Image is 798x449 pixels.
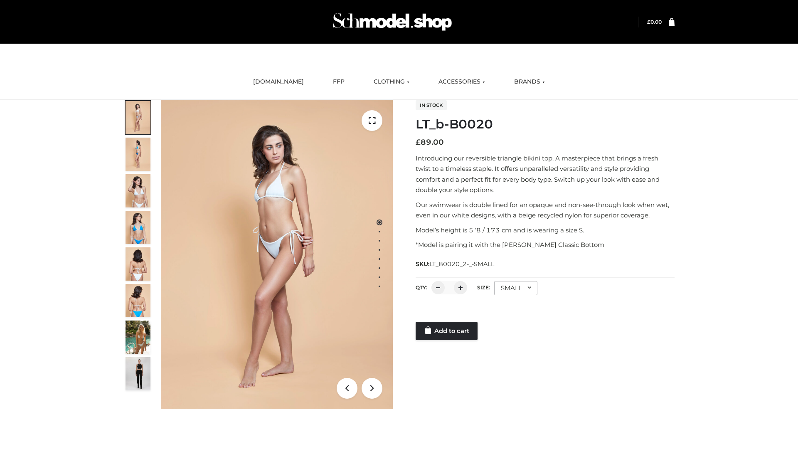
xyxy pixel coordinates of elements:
span: SKU: [416,259,495,269]
a: CLOTHING [367,73,416,91]
img: Schmodel Admin 964 [330,5,455,38]
img: ArielClassicBikiniTop_CloudNine_AzureSky_OW114ECO_1-scaled.jpg [126,101,150,134]
bdi: 0.00 [647,19,662,25]
img: 49df5f96394c49d8b5cbdcda3511328a.HD-1080p-2.5Mbps-49301101_thumbnail.jpg [126,357,150,390]
img: ArielClassicBikiniTop_CloudNine_AzureSky_OW114ECO_3-scaled.jpg [126,174,150,207]
p: *Model is pairing it with the [PERSON_NAME] Classic Bottom [416,239,675,250]
span: LT_B0020_2-_-SMALL [429,260,494,268]
img: ArielClassicBikiniTop_CloudNine_AzureSky_OW114ECO_8-scaled.jpg [126,284,150,317]
bdi: 89.00 [416,138,444,147]
label: QTY: [416,284,427,291]
a: £0.00 [647,19,662,25]
h1: LT_b-B0020 [416,117,675,132]
p: Our swimwear is double lined for an opaque and non-see-through look when wet, even in our white d... [416,200,675,221]
a: Add to cart [416,322,478,340]
img: ArielClassicBikiniTop_CloudNine_AzureSky_OW114ECO_4-scaled.jpg [126,211,150,244]
a: ACCESSORIES [432,73,491,91]
span: In stock [416,100,447,110]
a: FFP [327,73,351,91]
a: [DOMAIN_NAME] [247,73,310,91]
label: Size: [477,284,490,291]
div: SMALL [494,281,537,295]
img: Arieltop_CloudNine_AzureSky2.jpg [126,321,150,354]
img: ArielClassicBikiniTop_CloudNine_AzureSky_OW114ECO_7-scaled.jpg [126,247,150,281]
span: £ [416,138,421,147]
p: Model’s height is 5 ‘8 / 173 cm and is wearing a size S. [416,225,675,236]
img: ArielClassicBikiniTop_CloudNine_AzureSky_OW114ECO_1 [161,100,393,409]
p: Introducing our reversible triangle bikini top. A masterpiece that brings a fresh twist to a time... [416,153,675,195]
a: BRANDS [508,73,551,91]
span: £ [647,19,650,25]
img: ArielClassicBikiniTop_CloudNine_AzureSky_OW114ECO_2-scaled.jpg [126,138,150,171]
